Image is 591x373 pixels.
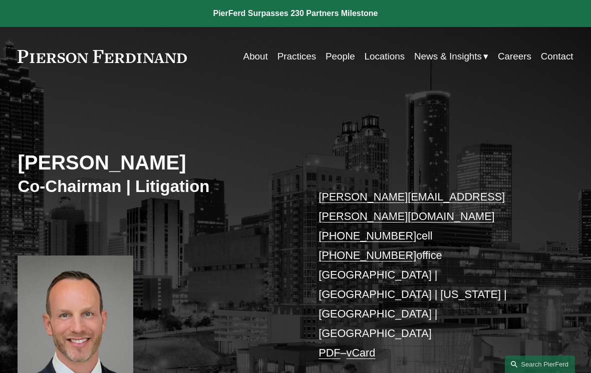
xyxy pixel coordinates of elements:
[414,48,482,65] span: News & Insights
[498,47,531,66] a: Careers
[243,47,268,66] a: About
[365,47,405,66] a: Locations
[505,355,575,373] a: Search this site
[319,249,416,261] a: [PHONE_NUMBER]
[277,47,316,66] a: Practices
[414,47,488,66] a: folder dropdown
[18,176,295,197] h3: Co-Chairman | Litigation
[319,190,505,222] a: [PERSON_NAME][EMAIL_ADDRESS][PERSON_NAME][DOMAIN_NAME]
[18,150,295,175] h2: [PERSON_NAME]
[319,346,340,359] a: PDF
[319,229,416,242] a: [PHONE_NUMBER]
[326,47,355,66] a: People
[347,346,376,359] a: vCard
[541,47,573,66] a: Contact
[319,187,550,362] p: cell office [GEOGRAPHIC_DATA] | [GEOGRAPHIC_DATA] | [US_STATE] | [GEOGRAPHIC_DATA] | [GEOGRAPHIC_...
